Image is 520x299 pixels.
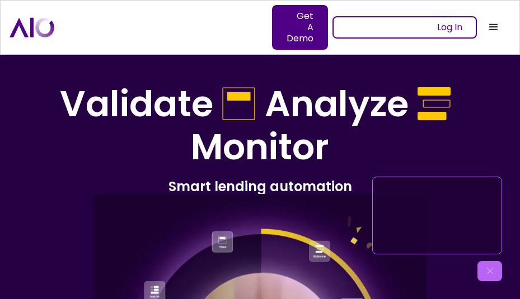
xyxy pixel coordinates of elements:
div: menu [477,11,510,44]
a: Get A Demo [272,5,328,50]
h1: Analyze [265,83,409,126]
h1: Validate [60,83,213,126]
h2: Smart lending automation [18,178,502,195]
a: Log In [332,16,477,39]
a: home [10,17,332,37]
h1: Monitor [191,126,329,169]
